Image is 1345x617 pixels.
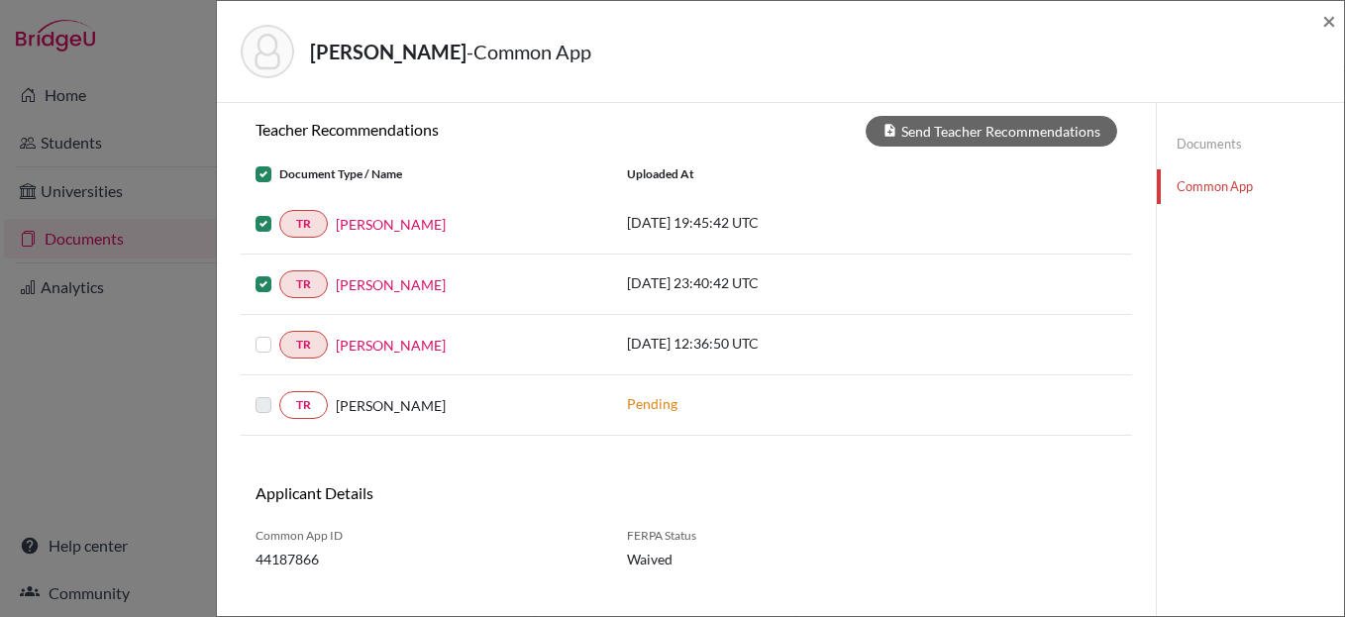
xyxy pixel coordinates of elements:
[627,212,894,233] p: [DATE] 19:45:42 UTC
[1322,6,1336,35] span: ×
[279,210,328,238] a: TR
[336,395,446,416] span: [PERSON_NAME]
[1322,9,1336,33] button: Close
[241,162,612,186] div: Document Type / Name
[466,40,591,63] span: - Common App
[336,274,446,295] a: [PERSON_NAME]
[336,214,446,235] a: [PERSON_NAME]
[256,527,597,545] span: Common App ID
[1157,127,1344,161] a: Documents
[241,120,686,139] h6: Teacher Recommendations
[612,162,909,186] div: Uploaded at
[256,549,597,569] span: 44187866
[279,270,328,298] a: TR
[279,391,328,419] a: TR
[1157,169,1344,204] a: Common App
[866,116,1117,147] button: Send Teacher Recommendations
[279,331,328,359] a: TR
[336,335,446,356] a: [PERSON_NAME]
[627,549,820,569] span: Waived
[627,333,894,354] p: [DATE] 12:36:50 UTC
[627,527,820,545] span: FERPA Status
[256,483,672,502] h6: Applicant Details
[627,272,894,293] p: [DATE] 23:40:42 UTC
[627,393,894,414] p: Pending
[310,40,466,63] strong: [PERSON_NAME]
